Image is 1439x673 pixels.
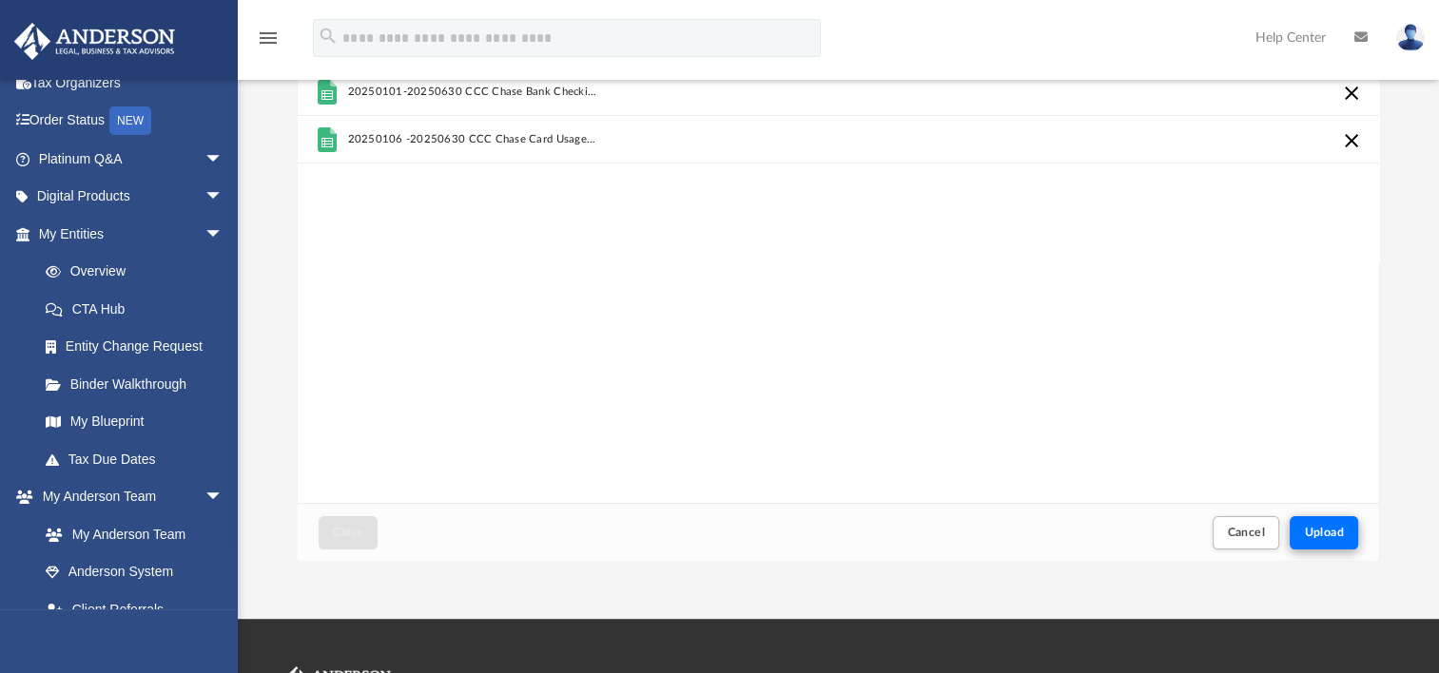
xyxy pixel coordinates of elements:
[27,290,252,328] a: CTA Hub
[204,478,243,517] span: arrow_drop_down
[204,140,243,179] span: arrow_drop_down
[257,36,280,49] a: menu
[1340,129,1363,152] button: Cancel this upload
[1290,516,1358,549] button: Upload
[109,106,151,135] div: NEW
[298,21,1379,562] div: Upload
[13,178,252,216] a: Digital Productsarrow_drop_down
[1213,516,1279,549] button: Cancel
[318,26,339,47] i: search
[1396,24,1425,51] img: User Pic
[13,64,252,102] a: Tax Organizers
[204,178,243,217] span: arrow_drop_down
[333,527,363,538] span: Close
[13,140,252,178] a: Platinum Q&Aarrow_drop_down
[27,440,252,478] a: Tax Due Dates
[298,21,1379,504] div: grid
[27,253,252,291] a: Overview
[27,328,252,366] a: Entity Change Request
[27,403,243,441] a: My Blueprint
[27,515,233,553] a: My Anderson Team
[348,132,598,144] span: 20250106 -20250630 CCC Chase Card Usage.csv
[204,215,243,254] span: arrow_drop_down
[13,478,243,516] a: My Anderson Teamarrow_drop_down
[13,102,252,141] a: Order StatusNEW
[1340,82,1363,105] button: Cancel this upload
[1227,527,1265,538] span: Cancel
[27,365,252,403] a: Binder Walkthrough
[319,516,378,549] button: Close
[9,23,181,60] img: Anderson Advisors Platinum Portal
[27,590,243,628] a: Client Referrals
[1304,527,1344,538] span: Upload
[13,215,252,253] a: My Entitiesarrow_drop_down
[257,27,280,49] i: menu
[27,553,243,591] a: Anderson System
[348,85,598,97] span: 20250101-20250630 CCC Chase Bank Checking Statements.CSV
